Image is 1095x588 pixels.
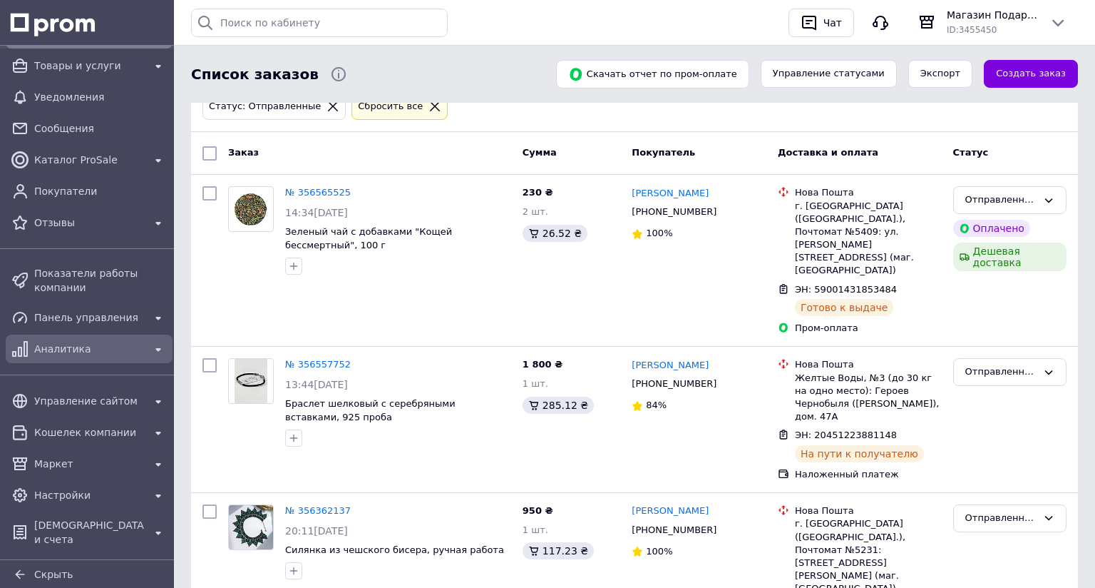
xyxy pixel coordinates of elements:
span: 1 800 ₴ [523,359,562,370]
button: Чат [788,9,854,37]
a: Зеленый чай с добавками "Кощей бессмертный", 100 г [285,226,452,250]
span: Сообщения [34,121,167,136]
a: № 356565525 [285,187,351,198]
span: ID: 3455450 [947,25,997,35]
span: 2 шт. [523,206,548,217]
a: Силянка из чешского бисера, ручная работа [285,544,504,555]
span: Покупатели [34,184,167,198]
a: Фото товару [228,186,274,232]
div: Отправленные [965,511,1037,526]
span: Настройки [34,488,144,502]
button: Экспорт [908,60,972,88]
a: № 356557752 [285,359,351,370]
a: Фото товару [228,358,274,404]
a: [PERSON_NAME] [632,505,709,518]
div: Готово к выдаче [795,299,893,316]
span: Показатели работы компании [34,266,167,295]
div: 285.12 ₴ [523,397,594,414]
div: Желтые Воды, №3 (до 30 кг на одно место): Героев Чернобыля ([PERSON_NAME]), дом. 47А [795,372,942,424]
span: Кошелек компании [34,425,144,440]
span: 14:34[DATE] [285,207,348,218]
span: 84% [646,400,667,410]
div: г. [GEOGRAPHIC_DATA] ([GEOGRAPHIC_DATA].), Почтомат №5409: ул. [PERSON_NAME][STREET_ADDRESS] (маг... [795,200,942,278]
div: 117.23 ₴ [523,542,594,559]
span: Отзывы [34,216,144,230]
span: Уведомления [34,90,167,104]
span: 1 шт. [523,378,548,389]
span: [DEMOGRAPHIC_DATA] и счета [34,518,144,547]
span: Доставка и оплата [778,147,878,158]
span: Скрыть [34,569,73,580]
div: 26.52 ₴ [523,225,587,242]
span: Список заказов [191,64,319,85]
span: 230 ₴ [523,187,553,198]
span: ЭН: 20451223881148 [795,430,897,440]
a: [PERSON_NAME] [632,187,709,201]
div: Пром-оплата [795,322,942,335]
div: Сбросить все [355,99,426,114]
button: Скачать отчет по пром-оплате [556,60,749,88]
div: [PHONE_NUMBER] [629,521,719,539]
span: 100% [646,546,672,557]
div: [PHONE_NUMBER] [629,203,719,221]
div: Отправленные [965,193,1037,208]
button: Управление статусами [761,60,897,88]
span: Магазин Подарки в коробке [947,8,1038,22]
div: Чат [821,12,845,34]
div: Дешевая доставка [953,243,1066,271]
input: Поиск по кабинету [191,9,448,37]
span: ЭН: 59001431853484 [795,284,897,295]
div: Нова Пошта [795,186,942,199]
img: Фото товару [235,359,268,403]
span: 13:44[DATE] [285,379,348,390]
a: № 356362137 [285,505,351,516]
a: [PERSON_NAME] [632,359,709,372]
div: Статус: Отправленные [206,99,324,114]
div: Нова Пошта [795,358,942,371]
span: 950 ₴ [523,505,553,516]
a: Браслет шелковый с серебряными вставками, 925 проба [285,398,456,422]
div: [PHONE_NUMBER] [629,375,719,393]
a: Фото товару [228,505,274,550]
span: 100% [646,228,672,238]
span: Управление сайтом [34,394,144,408]
span: Товары и услуги [34,59,144,73]
div: Оплачено [953,220,1030,237]
div: На пути к получателю [795,445,924,462]
div: Наложенный платеж [795,468,942,481]
a: Создать заказ [984,60,1078,88]
img: Фото товару [229,505,273,549]
span: 20:11[DATE] [285,525,348,537]
div: Нова Пошта [795,505,942,517]
span: Маркет [34,457,144,471]
span: Аналитика [34,342,144,356]
span: Заказ [228,147,259,158]
span: 1 шт. [523,524,548,535]
div: Отправленные [965,365,1037,380]
span: Каталог ProSale [34,153,144,167]
span: Сумма [523,147,557,158]
span: Панель управления [34,310,144,325]
img: Фото товару [229,192,273,227]
span: Покупатель [632,147,695,158]
span: Статус [953,147,989,158]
